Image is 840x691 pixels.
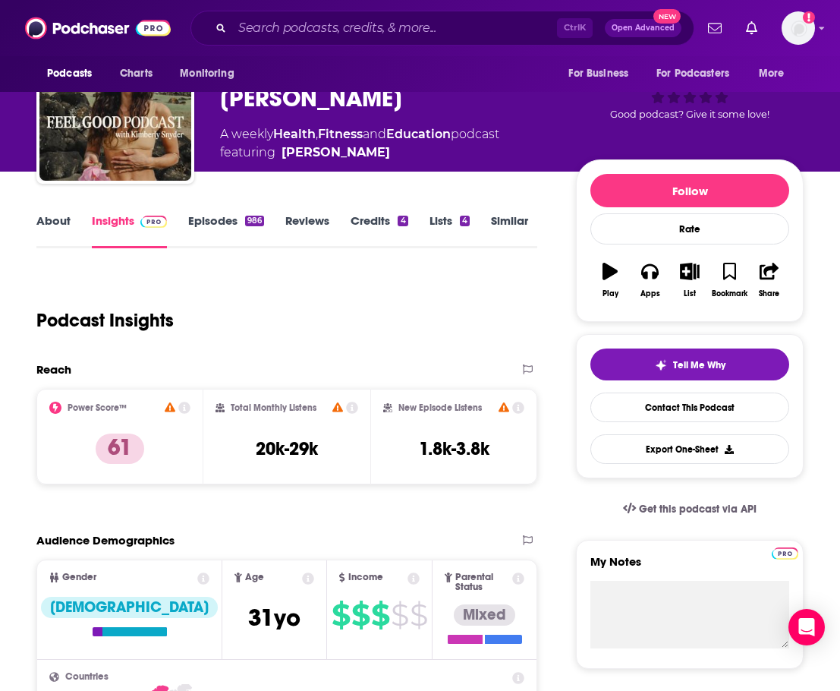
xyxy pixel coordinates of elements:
[460,216,470,226] div: 4
[220,125,499,162] div: A weekly podcast
[653,9,681,24] span: New
[702,15,728,41] a: Show notifications dropdown
[630,253,669,308] button: Apps
[68,402,127,413] h2: Power Score™
[557,18,593,38] span: Ctrl K
[120,63,153,84] span: Charts
[231,402,316,413] h2: Total Monthly Listens
[386,127,451,141] a: Education
[590,349,789,380] button: tell me why sparkleTell Me Why
[491,213,528,248] a: Similar
[47,63,92,84] span: Podcasts
[772,547,798,560] img: Podchaser Pro
[759,63,785,84] span: More
[558,59,647,88] button: open menu
[285,213,329,248] a: Reviews
[316,127,318,141] span: ,
[782,11,815,45] button: Show profile menu
[110,59,162,88] a: Charts
[670,253,709,308] button: List
[605,19,681,37] button: Open AdvancedNew
[25,14,171,43] img: Podchaser - Follow, Share and Rate Podcasts
[410,603,427,627] span: $
[673,359,725,371] span: Tell Me Why
[655,359,667,371] img: tell me why sparkle
[180,63,234,84] span: Monitoring
[429,213,470,248] a: Lists4
[759,289,779,298] div: Share
[590,554,789,581] label: My Notes
[232,16,557,40] input: Search podcasts, credits, & more...
[351,603,370,627] span: $
[41,597,218,618] div: [DEMOGRAPHIC_DATA]
[709,253,749,308] button: Bookmark
[454,604,515,626] div: Mixed
[684,289,696,298] div: List
[245,573,264,582] span: Age
[611,491,769,528] a: Get this podcast via API
[282,144,390,162] a: Kimberly Snyder
[398,216,407,226] div: 4
[140,216,167,228] img: Podchaser Pro
[391,603,408,627] span: $
[92,213,167,248] a: InsightsPodchaser Pro
[748,59,804,88] button: open menu
[245,216,264,226] div: 986
[590,393,789,422] a: Contact This Podcast
[273,127,316,141] a: Health
[36,362,71,377] h2: Reach
[590,213,789,245] div: Rate
[750,253,789,308] button: Share
[639,503,757,516] span: Get this podcast via API
[590,253,630,308] button: Play
[188,213,264,248] a: Episodes986
[332,603,350,627] span: $
[782,11,815,45] span: Logged in as nicole.koremenos
[398,402,482,413] h2: New Episode Listens
[36,309,174,332] h1: Podcast Insights
[419,437,489,460] h3: 1.8k-3.8k
[788,609,825,645] div: Open Intercom Messenger
[455,573,511,592] span: Parental Status
[772,545,798,560] a: Pro website
[782,11,815,45] img: User Profile
[65,672,109,682] span: Countries
[612,24,675,32] span: Open Advanced
[96,434,144,464] p: 61
[371,603,389,627] span: $
[656,63,729,84] span: For Podcasters
[712,289,747,298] div: Bookmark
[190,11,694,46] div: Search podcasts, credits, & more...
[220,144,499,162] span: featuring
[610,109,769,120] span: Good podcast? Give it some love!
[590,174,789,207] button: Follow
[740,15,763,41] a: Show notifications dropdown
[568,63,628,84] span: For Business
[602,289,618,298] div: Play
[36,533,175,547] h2: Audience Demographics
[348,573,383,582] span: Income
[803,11,815,24] svg: Add a profile image
[36,59,112,88] button: open menu
[351,213,407,248] a: Credits4
[647,59,751,88] button: open menu
[62,573,96,582] span: Gender
[248,603,300,633] span: 31 yo
[640,289,660,298] div: Apps
[590,434,789,464] button: Export One-Sheet
[363,127,386,141] span: and
[39,29,191,181] img: Feel Good Podcast with Kimberly Snyder
[36,213,71,248] a: About
[169,59,253,88] button: open menu
[318,127,363,141] a: Fitness
[256,437,318,460] h3: 20k-29k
